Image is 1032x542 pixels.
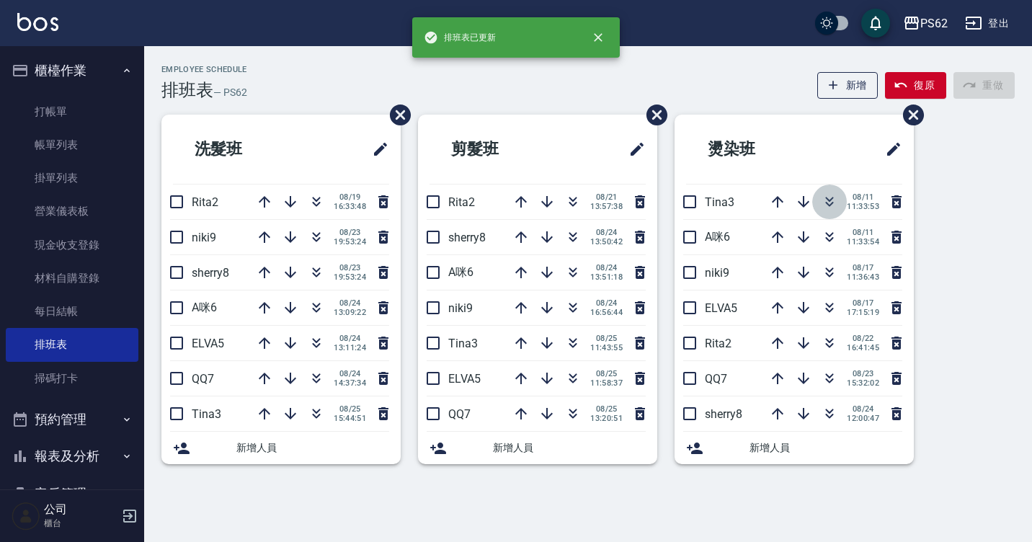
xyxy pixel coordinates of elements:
span: 08/22 [847,334,879,343]
span: ELVA5 [448,372,481,386]
span: 19:53:24 [334,237,366,246]
span: 11:36:43 [847,272,879,282]
span: 新增人員 [749,440,902,456]
span: 刪除班表 [379,94,413,136]
span: 13:50:42 [590,237,623,246]
a: 現金收支登錄 [6,228,138,262]
span: 08/24 [334,334,366,343]
span: 刪除班表 [892,94,926,136]
button: 櫃檯作業 [6,52,138,89]
span: niki9 [705,266,729,280]
span: 08/21 [590,192,623,202]
span: ELVA5 [192,337,224,350]
a: 掛單列表 [6,161,138,195]
button: 報表及分析 [6,437,138,475]
span: sherry8 [192,266,229,280]
span: niki9 [192,231,216,244]
div: PS62 [920,14,948,32]
a: 打帳單 [6,95,138,128]
span: QQ7 [705,372,727,386]
span: 11:33:54 [847,237,879,246]
button: 預約管理 [6,401,138,438]
img: Logo [17,13,58,31]
span: Rita2 [448,195,475,209]
span: Rita2 [705,337,731,350]
span: 08/24 [590,228,623,237]
a: 帳單列表 [6,128,138,161]
span: 19:53:24 [334,272,366,282]
a: 掃碼打卡 [6,362,138,395]
span: 08/23 [334,263,366,272]
button: save [861,9,890,37]
h6: — PS62 [213,85,247,100]
span: Rita2 [192,195,218,209]
span: 08/19 [334,192,366,202]
span: 11:43:55 [590,343,623,352]
span: 08/11 [847,228,879,237]
span: 13:57:38 [590,202,623,211]
span: sherry8 [448,231,486,244]
span: 16:33:48 [334,202,366,211]
button: PS62 [897,9,953,38]
a: 材料自購登錄 [6,262,138,295]
span: 14:37:34 [334,378,366,388]
span: 11:33:53 [847,202,879,211]
button: 登出 [959,10,1015,37]
h2: 燙染班 [686,123,827,175]
div: 新增人員 [418,432,657,464]
h2: 洗髮班 [173,123,313,175]
span: 08/24 [334,298,366,308]
span: 08/25 [590,334,623,343]
span: Tina3 [448,337,478,350]
span: 刪除班表 [636,94,670,136]
span: 08/24 [590,263,623,272]
button: close [582,22,614,53]
span: 新增人員 [236,440,389,456]
span: sherry8 [705,407,742,421]
span: 08/25 [334,404,366,414]
div: 新增人員 [675,432,914,464]
span: 08/25 [590,404,623,414]
span: A咪6 [448,265,473,279]
img: Person [12,502,40,530]
p: 櫃台 [44,517,117,530]
span: Tina3 [192,407,221,421]
button: 客戶管理 [6,475,138,512]
span: Tina3 [705,195,734,209]
h2: Employee Schedule [161,65,247,74]
span: 新增人員 [493,440,646,456]
span: 08/25 [590,369,623,378]
span: 排班表已更新 [424,30,496,45]
span: 08/23 [847,369,879,378]
span: 08/24 [590,298,623,308]
a: 排班表 [6,328,138,361]
span: 08/17 [847,298,879,308]
span: 11:58:37 [590,378,623,388]
span: niki9 [448,301,473,315]
span: 16:41:45 [847,343,879,352]
div: 新增人員 [161,432,401,464]
span: 13:51:18 [590,272,623,282]
a: 每日結帳 [6,295,138,328]
span: 修改班表的標題 [876,132,902,166]
span: 13:09:22 [334,308,366,317]
span: ELVA5 [705,301,737,315]
span: 08/24 [334,369,366,378]
a: 營業儀表板 [6,195,138,228]
span: 08/24 [847,404,879,414]
span: 15:32:02 [847,378,879,388]
h3: 排班表 [161,80,213,100]
span: 12:00:47 [847,414,879,423]
span: 13:11:24 [334,343,366,352]
span: A咪6 [705,230,730,244]
span: A咪6 [192,301,217,314]
h5: 公司 [44,502,117,517]
span: 修改班表的標題 [363,132,389,166]
span: 修改班表的標題 [620,132,646,166]
span: 08/11 [847,192,879,202]
span: 15:44:51 [334,414,366,423]
span: QQ7 [448,407,471,421]
span: QQ7 [192,372,214,386]
span: 08/23 [334,228,366,237]
span: 13:20:51 [590,414,623,423]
